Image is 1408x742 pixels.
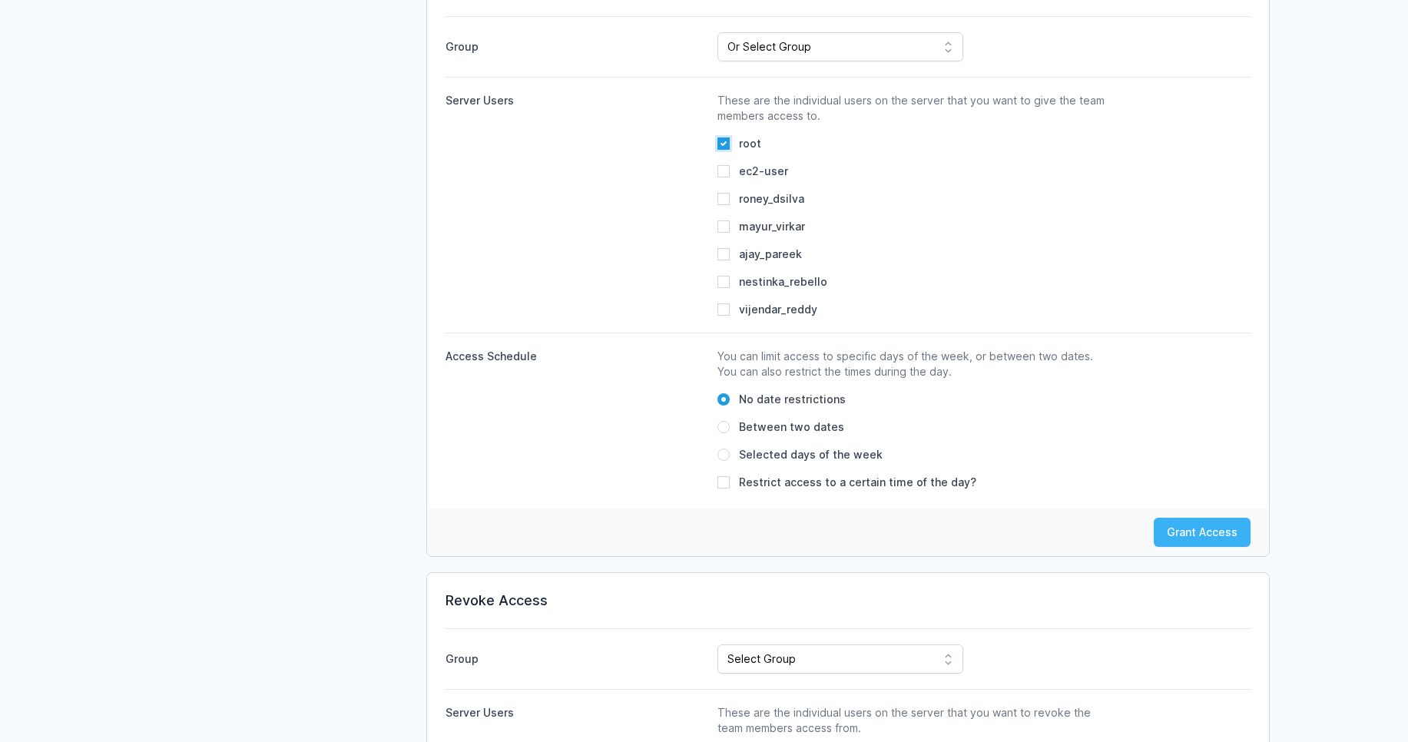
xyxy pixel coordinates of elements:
div: Access Schedule [446,349,706,364]
button: Grant Access [1154,518,1251,547]
span: Between two dates [739,419,844,435]
span: vijendar_reddy [739,302,817,317]
p: These are the individual users on the server that you want to give the team members access to. [717,93,1111,124]
span: No date restrictions [739,392,846,407]
label: Group [446,645,706,674]
p: You can limit access to specific days of the week, or between two dates. You can also restrict th... [717,349,1111,379]
div: Server Users [446,705,706,720]
h3: Revoke Access [446,591,1251,610]
label: Group [446,33,706,61]
p: These are the individual users on the server that you want to revoke the team members access from. [717,705,1111,736]
div: Server Users [446,93,706,108]
span: ec2-user [739,164,788,179]
span: nestinka_rebello [739,274,827,290]
span: root [739,136,761,151]
span: ajay_pareek [739,247,802,262]
span: mayur_virkar [739,219,805,234]
span: roney_dsilva [739,191,804,207]
span: Restrict access to a certain time of the day? [739,475,976,490]
span: Selected days of the week [739,447,883,462]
